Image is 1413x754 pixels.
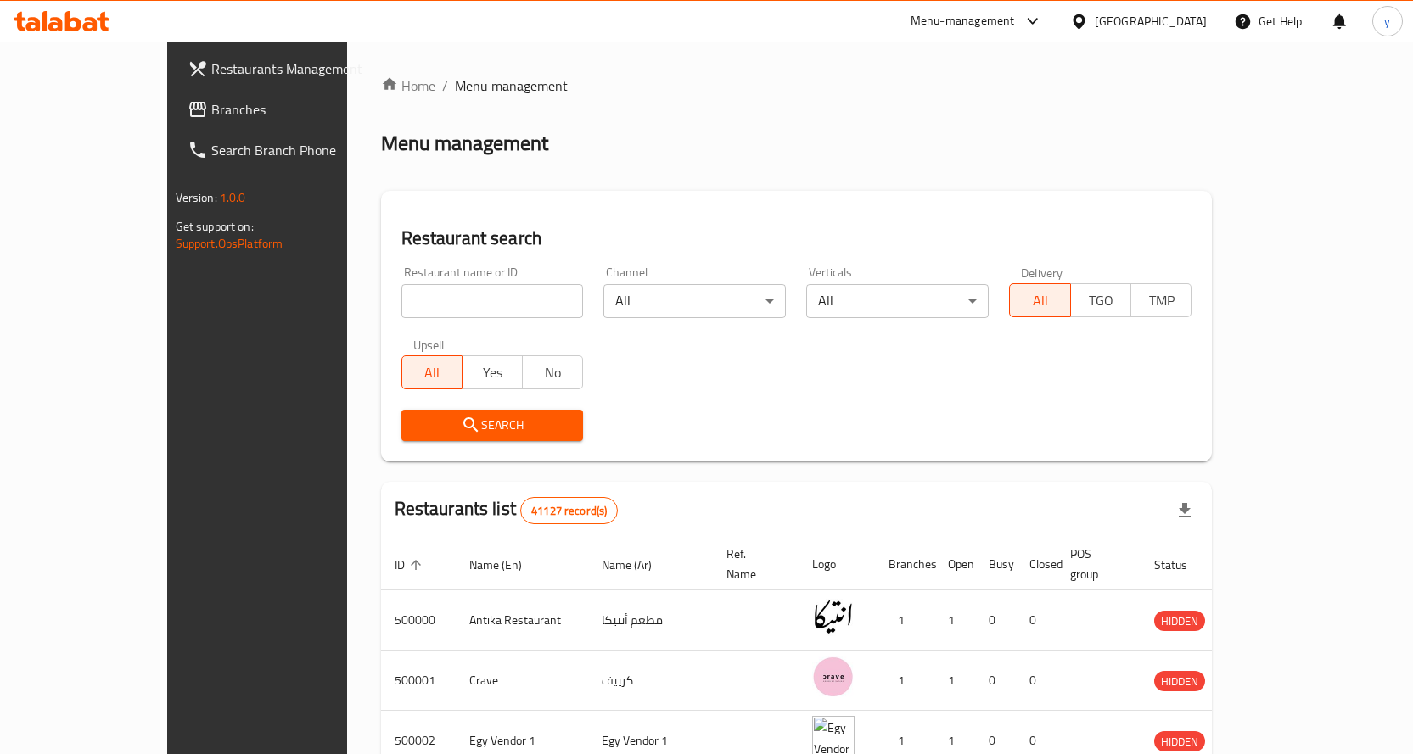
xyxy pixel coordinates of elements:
[1009,283,1070,317] button: All
[456,590,588,651] td: Antika Restaurant
[174,130,403,170] a: Search Branch Phone
[1138,288,1185,313] span: TMP
[1016,651,1057,711] td: 0
[1154,612,1205,631] span: HIDDEN
[381,75,435,96] a: Home
[1154,671,1205,691] div: HIDDEN
[934,651,975,711] td: 1
[401,226,1192,251] h2: Restaurant search
[456,651,588,711] td: Crave
[409,360,456,385] span: All
[469,360,516,385] span: Yes
[602,555,674,575] span: Name (Ar)
[381,651,456,711] td: 500001
[1017,288,1063,313] span: All
[521,503,617,519] span: 41127 record(s)
[1154,555,1209,575] span: Status
[1021,266,1063,278] label: Delivery
[1070,283,1131,317] button: TGO
[1078,288,1124,313] span: TGO
[812,656,855,698] img: Crave
[934,590,975,651] td: 1
[1154,672,1205,691] span: HIDDEN
[806,284,989,318] div: All
[520,497,618,524] div: Total records count
[875,590,934,651] td: 1
[1016,539,1057,590] th: Closed
[1164,490,1205,531] div: Export file
[220,187,246,209] span: 1.0.0
[395,496,619,524] h2: Restaurants list
[812,595,855,638] img: Antika Restaurant
[176,215,254,237] span: Get support on:
[1154,611,1205,631] div: HIDDEN
[1016,590,1057,651] td: 0
[1154,732,1205,751] span: HIDDEN
[1384,12,1390,31] span: y
[911,11,1015,31] div: Menu-management
[395,555,427,575] span: ID
[799,539,875,590] th: Logo
[381,130,548,157] h2: Menu management
[726,544,778,584] span: Ref. Name
[211,59,390,79] span: Restaurants Management
[1154,731,1205,751] div: HIDDEN
[442,75,448,96] li: /
[875,651,934,711] td: 1
[875,539,934,590] th: Branches
[1070,544,1120,584] span: POS group
[174,48,403,89] a: Restaurants Management
[603,284,786,318] div: All
[1095,12,1207,31] div: [GEOGRAPHIC_DATA]
[1130,283,1192,317] button: TMP
[211,140,390,160] span: Search Branch Phone
[401,410,584,441] button: Search
[588,590,713,651] td: مطعم أنتيكا
[975,651,1016,711] td: 0
[469,555,544,575] span: Name (En)
[174,89,403,130] a: Branches
[530,360,576,385] span: No
[413,338,445,350] label: Upsell
[462,355,523,389] button: Yes
[176,232,283,254] a: Support.OpsPlatform
[381,75,1213,96] nav: breadcrumb
[211,99,390,120] span: Branches
[588,651,713,711] td: كرييف
[176,187,217,209] span: Version:
[401,355,463,389] button: All
[975,590,1016,651] td: 0
[934,539,975,590] th: Open
[522,355,583,389] button: No
[381,590,456,651] td: 500000
[415,415,570,436] span: Search
[401,284,584,318] input: Search for restaurant name or ID..
[975,539,1016,590] th: Busy
[455,75,568,96] span: Menu management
